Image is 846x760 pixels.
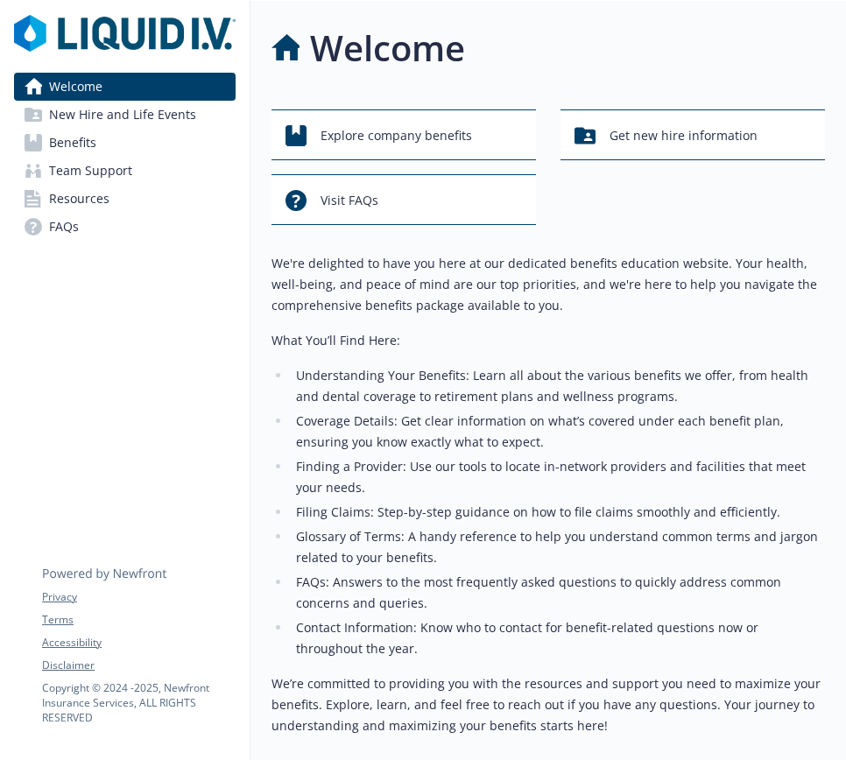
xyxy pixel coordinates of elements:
[291,526,825,568] li: Glossary of Terms: A handy reference to help you understand common terms and jargon related to yo...
[291,572,825,614] li: FAQs: Answers to the most frequently asked questions to quickly address common concerns and queries.
[271,174,536,225] button: Visit FAQs
[42,635,235,651] a: Accessibility
[49,73,102,101] span: Welcome
[14,129,236,157] a: Benefits
[291,502,825,523] li: Filing Claims: Step-by-step guidance on how to file claims smoothly and efficiently.
[271,253,825,316] p: We're delighted to have you here at our dedicated benefits education website. Your health, well-b...
[291,365,825,407] li: Understanding Your Benefits: Learn all about the various benefits we offer, from health and denta...
[49,157,132,185] span: Team Support
[14,213,236,241] a: FAQs
[291,411,825,453] li: Coverage Details: Get clear information on what’s covered under each benefit plan, ensuring you k...
[14,73,236,101] a: Welcome
[42,589,235,605] a: Privacy
[271,330,825,351] p: What You’ll Find Here:
[49,101,196,129] span: New Hire and Life Events
[14,185,236,213] a: Resources
[49,185,109,213] span: Resources
[42,680,235,725] p: Copyright © 2024 - 2025 , Newfront Insurance Services, ALL RIGHTS RESERVED
[14,157,236,185] a: Team Support
[321,119,472,152] span: Explore company benefits
[49,129,96,157] span: Benefits
[560,109,825,160] button: Get new hire information
[14,101,236,129] a: New Hire and Life Events
[271,673,825,736] p: We’re committed to providing you with the resources and support you need to maximize your benefit...
[291,617,825,659] li: Contact Information: Know who to contact for benefit-related questions now or throughout the year.
[310,22,465,74] h1: Welcome
[49,213,79,241] span: FAQs
[321,184,378,217] span: Visit FAQs
[610,119,758,152] span: Get new hire information
[42,612,235,628] a: Terms
[291,456,825,498] li: Finding a Provider: Use our tools to locate in-network providers and facilities that meet your ne...
[42,658,235,673] a: Disclaimer
[271,109,536,160] button: Explore company benefits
